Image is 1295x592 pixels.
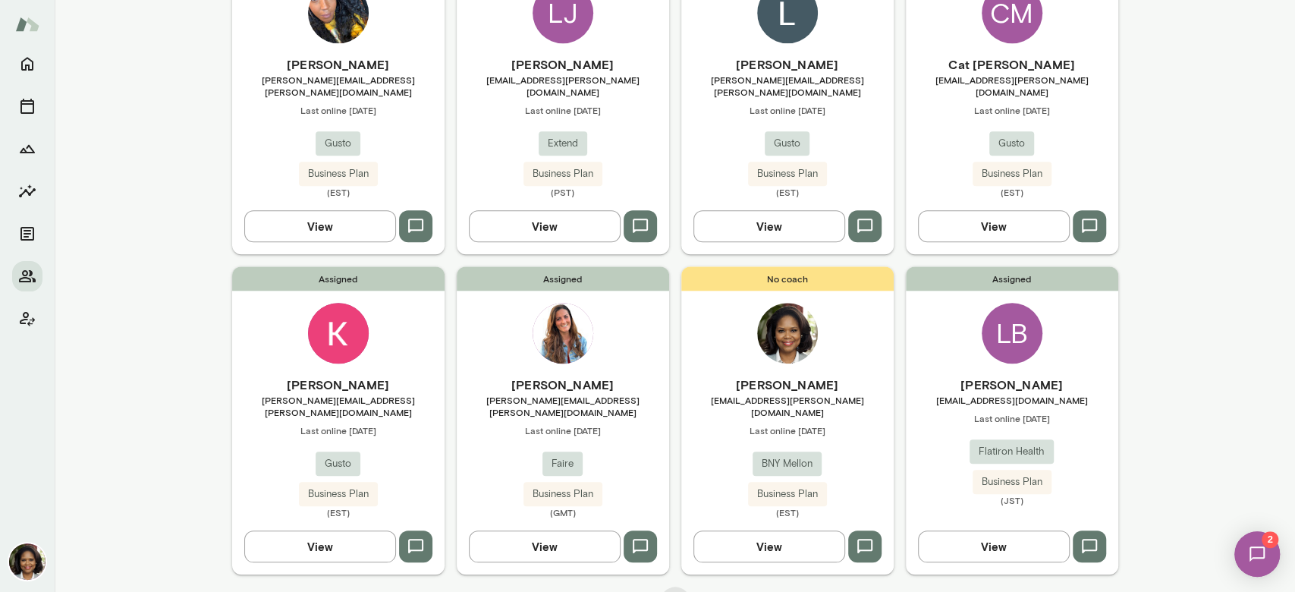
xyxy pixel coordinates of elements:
[693,531,845,562] button: View
[469,531,621,562] button: View
[232,394,445,418] span: [PERSON_NAME][EMAIL_ADDRESS][PERSON_NAME][DOMAIN_NAME]
[906,412,1118,424] span: Last online [DATE]
[982,303,1042,364] div: LB
[457,376,669,394] h6: [PERSON_NAME]
[457,424,669,436] span: Last online [DATE]
[457,394,669,418] span: [PERSON_NAME][EMAIL_ADDRESS][PERSON_NAME][DOMAIN_NAME]
[12,219,42,249] button: Documents
[232,55,445,74] h6: [PERSON_NAME]
[457,104,669,116] span: Last online [DATE]
[681,394,894,418] span: [EMAIL_ADDRESS][PERSON_NAME][DOMAIN_NAME]
[681,506,894,518] span: (EST)
[973,166,1051,181] span: Business Plan
[316,456,360,471] span: Gusto
[970,444,1054,459] span: Flatiron Health
[753,456,822,471] span: BNY Mellon
[244,210,396,242] button: View
[457,74,669,98] span: [EMAIL_ADDRESS][PERSON_NAME][DOMAIN_NAME]
[12,304,42,334] button: Client app
[12,134,42,164] button: Growth Plan
[681,55,894,74] h6: [PERSON_NAME]
[906,494,1118,506] span: (JST)
[973,474,1051,490] span: Business Plan
[906,376,1118,394] h6: [PERSON_NAME]
[232,104,445,116] span: Last online [DATE]
[523,487,602,502] span: Business Plan
[299,166,378,181] span: Business Plan
[906,55,1118,74] h6: Cat [PERSON_NAME]
[457,506,669,518] span: (GMT)
[9,543,46,580] img: Cheryl Mills
[765,136,809,151] span: Gusto
[232,506,445,518] span: (EST)
[244,531,396,562] button: View
[232,74,445,98] span: [PERSON_NAME][EMAIL_ADDRESS][PERSON_NAME][DOMAIN_NAME]
[681,74,894,98] span: [PERSON_NAME][EMAIL_ADDRESS][PERSON_NAME][DOMAIN_NAME]
[681,424,894,436] span: Last online [DATE]
[232,376,445,394] h6: [PERSON_NAME]
[748,166,827,181] span: Business Plan
[906,394,1118,406] span: [EMAIL_ADDRESS][DOMAIN_NAME]
[232,266,445,291] span: Assigned
[457,186,669,198] span: (PST)
[539,136,587,151] span: Extend
[918,531,1070,562] button: View
[232,186,445,198] span: (EST)
[12,91,42,121] button: Sessions
[12,49,42,79] button: Home
[693,210,845,242] button: View
[457,266,669,291] span: Assigned
[12,176,42,206] button: Insights
[989,136,1034,151] span: Gusto
[542,456,583,471] span: Faire
[523,166,602,181] span: Business Plan
[681,104,894,116] span: Last online [DATE]
[533,303,593,364] img: Ana Seoane
[906,186,1118,198] span: (EST)
[681,266,894,291] span: No coach
[906,104,1118,116] span: Last online [DATE]
[906,74,1118,98] span: [EMAIL_ADDRESS][PERSON_NAME][DOMAIN_NAME]
[748,487,827,502] span: Business Plan
[15,10,39,39] img: Mento
[906,266,1118,291] span: Assigned
[681,376,894,394] h6: [PERSON_NAME]
[681,186,894,198] span: (EST)
[299,487,378,502] span: Business Plan
[469,210,621,242] button: View
[918,210,1070,242] button: View
[316,136,360,151] span: Gusto
[232,424,445,436] span: Last online [DATE]
[757,303,818,364] img: Cheryl Mills
[12,261,42,291] button: Members
[308,303,369,364] img: Kristen Offringa
[457,55,669,74] h6: [PERSON_NAME]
